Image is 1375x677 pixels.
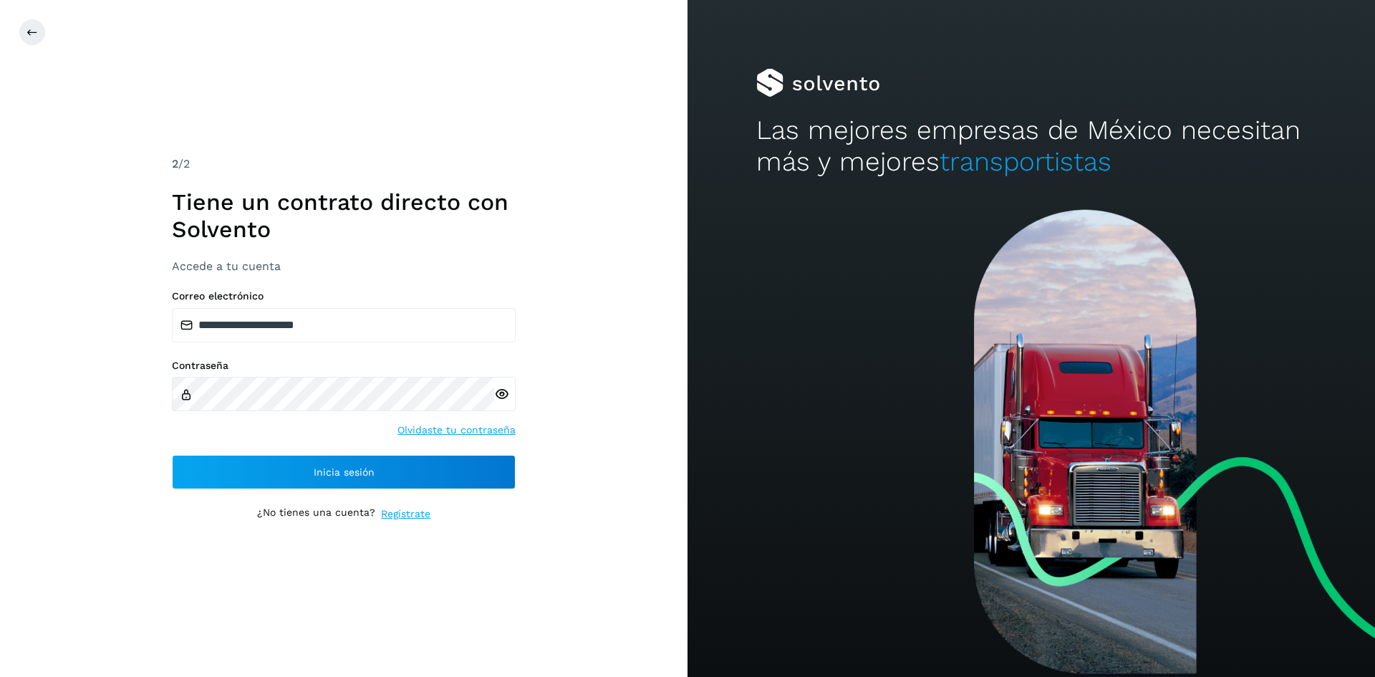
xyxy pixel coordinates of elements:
label: Contraseña [172,360,516,372]
div: /2 [172,155,516,173]
h3: Accede a tu cuenta [172,259,516,273]
a: Olvidaste tu contraseña [397,423,516,438]
span: transportistas [940,146,1111,177]
span: Inicia sesión [314,467,375,477]
h2: Las mejores empresas de México necesitan más y mejores [756,115,1306,178]
p: ¿No tienes una cuenta? [257,506,375,522]
a: Regístrate [381,506,430,522]
label: Correo electrónico [172,290,516,302]
span: 2 [172,157,178,171]
button: Inicia sesión [172,455,516,489]
h1: Tiene un contrato directo con Solvento [172,188,516,244]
